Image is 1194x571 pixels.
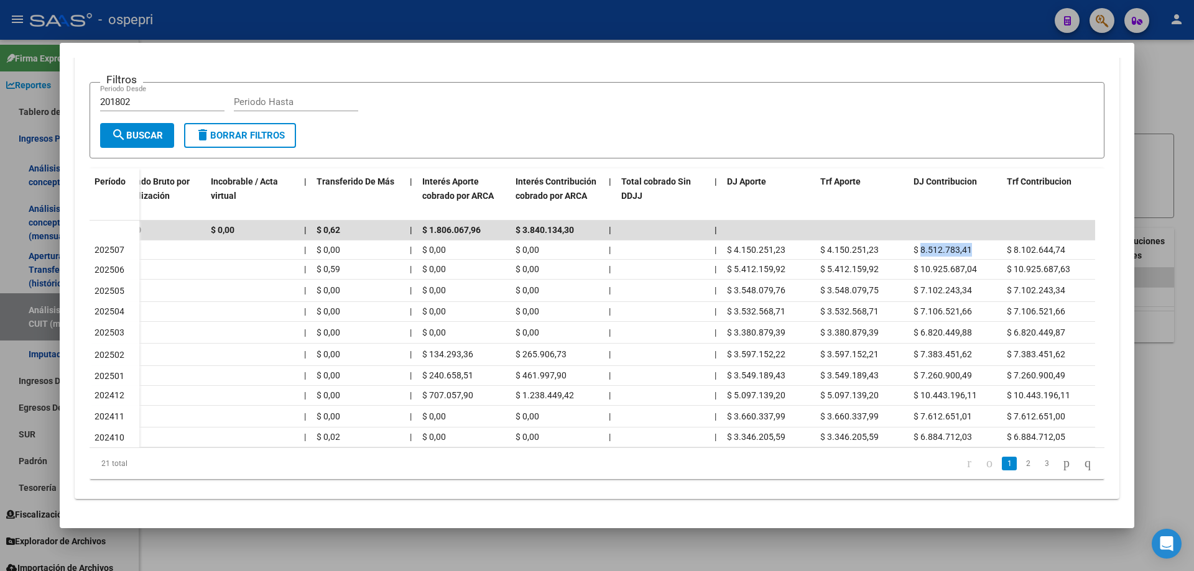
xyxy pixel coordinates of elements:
[410,245,412,255] span: |
[317,370,340,380] span: $ 0,00
[111,127,126,142] mat-icon: search
[317,225,340,235] span: $ 0,62
[95,327,124,337] span: 202503
[516,245,539,255] span: $ 0,00
[118,176,190,201] span: Cobrado Bruto por Fiscalización
[727,327,785,337] span: $ 3.380.879,39
[410,225,412,235] span: |
[417,168,511,223] datatable-header-cell: Interés Aporte cobrado por ARCA
[727,390,785,400] span: $ 5.097.139,20
[422,349,473,359] span: $ 134.293,36
[914,370,972,380] span: $ 7.260.900,49
[317,390,340,400] span: $ 0,00
[820,285,879,295] span: $ 3.548.079,75
[715,411,716,421] span: |
[609,370,611,380] span: |
[511,168,604,223] datatable-header-cell: Interés Contribución cobrado por ARCA
[914,306,972,316] span: $ 7.106.521,66
[95,411,124,421] span: 202411
[516,264,539,274] span: $ 0,00
[710,168,722,223] datatable-header-cell: |
[820,411,879,421] span: $ 3.660.337,99
[981,457,998,470] a: go to previous page
[1079,457,1096,470] a: go to last page
[609,390,611,400] span: |
[410,264,412,274] span: |
[304,432,306,442] span: |
[715,432,716,442] span: |
[727,411,785,421] span: $ 3.660.337,99
[1152,529,1182,559] div: Open Intercom Messenger
[1020,457,1035,470] a: 2
[317,264,340,274] span: $ 0,59
[422,432,446,442] span: $ 0,00
[820,327,879,337] span: $ 3.380.879,39
[621,176,691,201] span: Total cobrado Sin DDJJ
[727,432,785,442] span: $ 3.346.205,59
[422,264,446,274] span: $ 0,00
[1037,453,1056,474] li: page 3
[820,432,879,442] span: $ 3.346.205,59
[914,349,972,359] span: $ 7.383.451,62
[715,245,716,255] span: |
[820,264,879,274] span: $ 5.412.159,92
[405,168,417,223] datatable-header-cell: |
[304,245,306,255] span: |
[727,370,785,380] span: $ 3.549.189,43
[422,327,446,337] span: $ 0,00
[422,306,446,316] span: $ 0,00
[1007,264,1070,274] span: $ 10.925.687,63
[90,448,290,479] div: 21 total
[304,306,306,316] span: |
[1007,176,1071,186] span: Trf Contribucion
[410,390,412,400] span: |
[113,168,206,223] datatable-header-cell: Cobrado Bruto por Fiscalización
[100,123,174,148] button: Buscar
[304,411,306,421] span: |
[95,286,124,296] span: 202505
[609,264,611,274] span: |
[609,349,611,359] span: |
[516,349,567,359] span: $ 265.906,73
[304,225,307,235] span: |
[317,349,340,359] span: $ 0,00
[1007,285,1065,295] span: $ 7.102.243,34
[516,327,539,337] span: $ 0,00
[715,390,716,400] span: |
[516,390,574,400] span: $ 1.238.449,42
[727,245,785,255] span: $ 4.150.251,23
[304,264,306,274] span: |
[410,349,412,359] span: |
[1007,327,1065,337] span: $ 6.820.449,87
[1000,453,1019,474] li: page 1
[914,411,972,421] span: $ 7.612.651,01
[317,245,340,255] span: $ 0,00
[90,168,139,221] datatable-header-cell: Período
[422,245,446,255] span: $ 0,00
[516,285,539,295] span: $ 0,00
[1058,457,1075,470] a: go to next page
[410,285,412,295] span: |
[961,457,977,470] a: go to first page
[422,176,494,201] span: Interés Aporte cobrado por ARCA
[211,225,234,235] span: $ 0,00
[516,411,539,421] span: $ 0,00
[410,432,412,442] span: |
[1002,457,1017,470] a: 1
[299,168,312,223] datatable-header-cell: |
[914,264,977,274] span: $ 10.925.687,04
[317,306,340,316] span: $ 0,00
[304,390,306,400] span: |
[317,285,340,295] span: $ 0,00
[609,306,611,316] span: |
[1007,411,1065,421] span: $ 7.612.651,00
[1007,390,1070,400] span: $ 10.443.196,11
[1002,168,1095,223] datatable-header-cell: Trf Contribucion
[95,432,124,442] span: 202410
[914,176,977,186] span: DJ Contribucion
[715,349,716,359] span: |
[914,390,977,400] span: $ 10.443.196,11
[820,349,879,359] span: $ 3.597.152,21
[410,370,412,380] span: |
[95,390,124,400] span: 202412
